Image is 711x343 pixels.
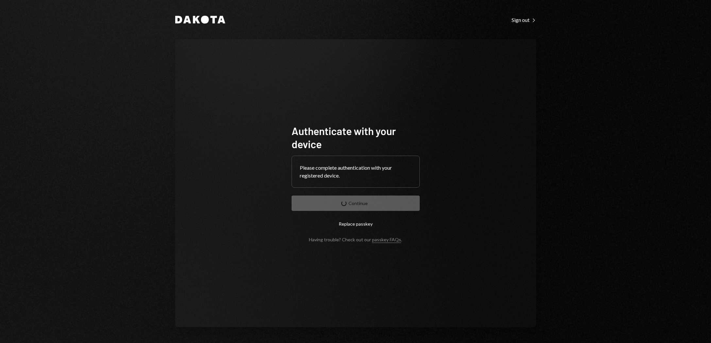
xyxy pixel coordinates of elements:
[512,17,536,23] div: Sign out
[372,237,401,243] a: passkey FAQs
[292,124,420,150] h1: Authenticate with your device
[512,16,536,23] a: Sign out
[292,216,420,232] button: Replace passkey
[300,164,412,180] div: Please complete authentication with your registered device.
[309,237,402,242] div: Having trouble? Check out our .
